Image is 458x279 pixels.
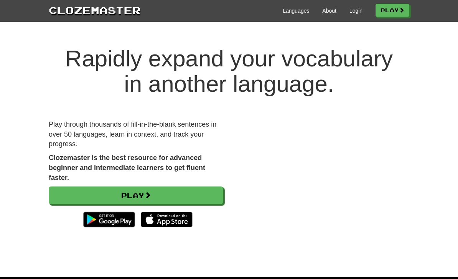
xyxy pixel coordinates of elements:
a: Login [349,7,362,15]
img: Get it on Google Play [79,208,139,231]
p: Play through thousands of fill-in-the-blank sentences in over 50 languages, learn in context, and... [49,120,223,149]
a: Play [49,187,223,204]
strong: Clozemaster is the best resource for advanced beginner and intermediate learners to get fluent fa... [49,154,205,181]
a: Languages [283,7,309,15]
img: Download_on_the_App_Store_Badge_US-UK_135x40-25178aeef6eb6b83b96f5f2d004eda3bffbb37122de64afbaef7... [141,212,193,227]
a: About [322,7,336,15]
a: Clozemaster [49,3,141,17]
a: Play [376,4,409,17]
